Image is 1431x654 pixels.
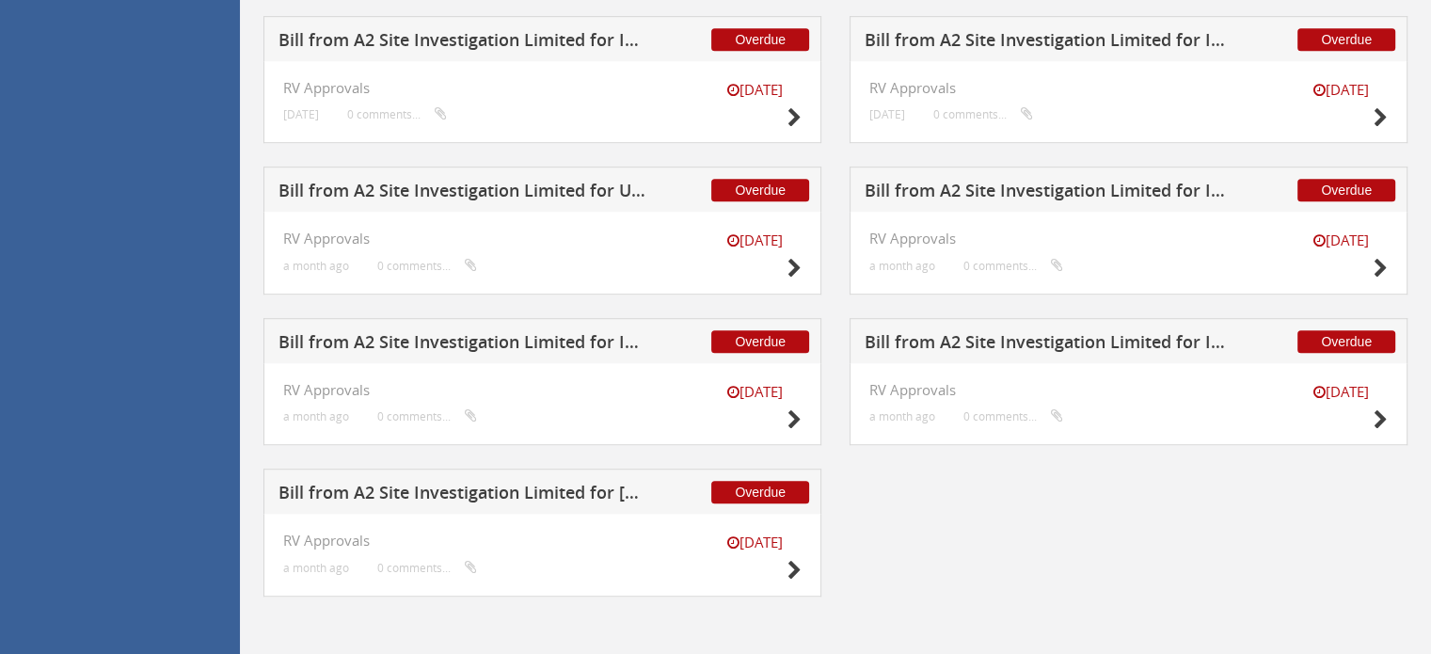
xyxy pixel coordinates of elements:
[963,409,1063,423] small: 0 comments...
[278,31,648,55] h5: Bill from A2 Site Investigation Limited for Intersect Surveys
[963,259,1063,273] small: 0 comments...
[283,80,802,96] h4: RV Approvals
[869,231,1388,247] h4: RV Approvals
[283,231,802,247] h4: RV Approvals
[347,107,447,121] small: 0 comments...
[933,107,1033,121] small: 0 comments...
[708,80,802,100] small: [DATE]
[283,561,349,575] small: a month ago
[708,382,802,402] small: [DATE]
[377,259,477,273] small: 0 comments...
[865,182,1234,205] h5: Bill from A2 Site Investigation Limited for I2 Analytical Ltd
[711,28,809,51] span: Overdue
[711,330,809,353] span: Overdue
[711,179,809,201] span: Overdue
[869,259,935,273] small: a month ago
[283,259,349,273] small: a month ago
[865,31,1234,55] h5: Bill from A2 Site Investigation Limited for Intersect Surveys
[278,484,648,507] h5: Bill from A2 Site Investigation Limited for [PERSON_NAME]
[869,107,905,121] small: [DATE]
[1294,231,1388,250] small: [DATE]
[869,382,1388,398] h4: RV Approvals
[1297,28,1395,51] span: Overdue
[708,231,802,250] small: [DATE]
[1297,179,1395,201] span: Overdue
[1294,382,1388,402] small: [DATE]
[869,80,1388,96] h4: RV Approvals
[283,107,319,121] small: [DATE]
[278,333,648,357] h5: Bill from A2 Site Investigation Limited for I2 Analytical Ltd
[377,409,477,423] small: 0 comments...
[377,561,477,575] small: 0 comments...
[1294,80,1388,100] small: [DATE]
[1297,330,1395,353] span: Overdue
[283,409,349,423] small: a month ago
[708,533,802,552] small: [DATE]
[711,481,809,503] span: Overdue
[283,382,802,398] h4: RV Approvals
[278,182,648,205] h5: Bill from A2 Site Investigation Limited for Utility Site Search
[869,409,935,423] small: a month ago
[865,333,1234,357] h5: Bill from A2 Site Investigation Limited for I2 Analytical Ltd
[283,533,802,549] h4: RV Approvals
